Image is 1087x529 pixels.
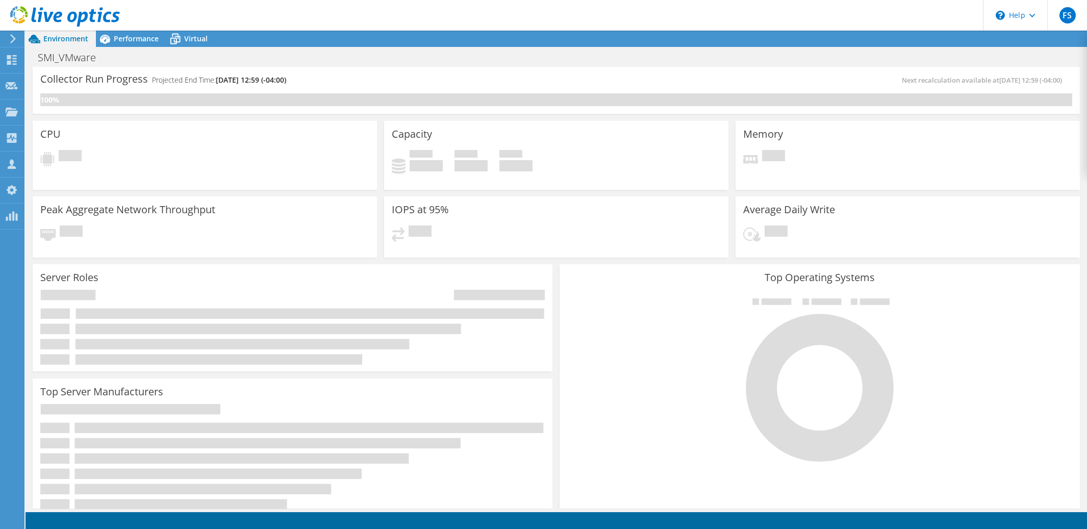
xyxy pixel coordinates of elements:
[999,75,1062,85] span: [DATE] 12:59 (-04:00)
[40,386,163,397] h3: Top Server Manufacturers
[454,150,477,160] span: Free
[392,204,449,215] h3: IOPS at 95%
[902,75,1067,85] span: Next recalculation available at
[392,129,432,140] h3: Capacity
[152,74,286,86] h4: Projected End Time:
[184,34,208,43] span: Virtual
[40,272,98,283] h3: Server Roles
[499,160,533,171] h4: 0 GiB
[40,129,61,140] h3: CPU
[410,150,433,160] span: Used
[499,150,522,160] span: Total
[1059,7,1076,23] span: FS
[567,272,1072,283] h3: Top Operating Systems
[743,204,835,215] h3: Average Daily Write
[762,150,785,164] span: Pending
[40,204,215,215] h3: Peak Aggregate Network Throughput
[216,75,286,85] span: [DATE] 12:59 (-04:00)
[996,11,1005,20] svg: \n
[43,34,88,43] span: Environment
[59,150,82,164] span: Pending
[114,34,159,43] span: Performance
[410,160,443,171] h4: 0 GiB
[60,225,83,239] span: Pending
[765,225,788,239] span: Pending
[743,129,783,140] h3: Memory
[33,52,112,63] h1: SMI_VMware
[409,225,432,239] span: Pending
[454,160,488,171] h4: 0 GiB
